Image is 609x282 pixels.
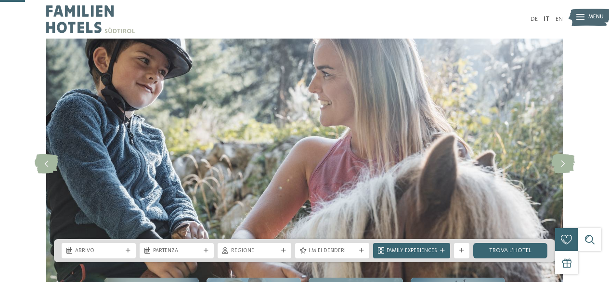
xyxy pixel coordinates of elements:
span: Family Experiences [387,247,437,255]
a: DE [531,16,538,22]
span: Regione [231,247,278,255]
a: IT [544,16,550,22]
a: trova l’hotel [473,243,547,258]
span: I miei desideri [309,247,356,255]
span: Partenza [153,247,200,255]
a: EN [556,16,563,22]
span: Menu [588,13,604,21]
span: Arrivo [75,247,122,255]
